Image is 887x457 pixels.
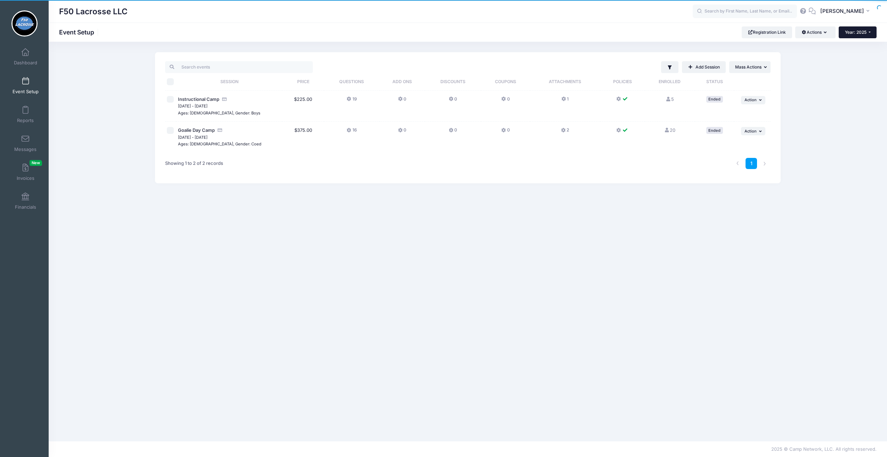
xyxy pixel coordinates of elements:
[17,175,34,181] span: Invoices
[706,127,723,134] div: Ended
[9,45,42,69] a: Dashboard
[178,135,207,140] small: [DATE] - [DATE]
[178,142,261,146] small: Ages: [DEMOGRAPHIC_DATA], Gender: Coed
[561,96,569,106] button: 1
[165,155,223,171] div: Showing 1 to 2 of 2 records
[613,79,632,84] span: Policies
[695,73,734,91] th: Status
[392,79,412,84] span: Add Ons
[729,61,771,73] button: Mass Actions
[600,73,645,91] th: Policies
[282,73,324,91] th: Price
[30,160,42,166] span: New
[59,29,100,36] h1: Event Setup
[9,73,42,98] a: Event Setup
[380,73,425,91] th: Add Ons
[13,89,39,95] span: Event Setup
[744,97,757,102] span: Action
[282,122,324,153] td: $375.00
[398,96,406,106] button: 0
[449,96,457,106] button: 0
[176,73,283,91] th: Session
[742,26,792,38] a: Registration Link
[178,127,215,133] span: Goalie Day Camp
[682,61,726,73] a: Add Session
[425,73,481,91] th: Discounts
[664,127,675,133] a: 20
[9,102,42,127] a: Reports
[347,96,357,106] button: 19
[440,79,465,84] span: Discounts
[15,204,36,210] span: Financials
[666,96,674,102] a: 5
[178,96,219,102] span: Instructional Camp
[744,129,757,134] span: Action
[14,60,37,66] span: Dashboard
[495,79,516,84] span: Coupons
[11,10,38,37] img: F50 Lacrosse LLC
[398,127,406,137] button: 0
[530,73,600,91] th: Attachments
[795,26,835,38] button: Actions
[481,73,530,91] th: Coupons
[217,128,222,133] i: Accepting Credit Card Payments
[735,64,762,70] span: Mass Actions
[816,3,877,19] button: [PERSON_NAME]
[9,131,42,155] a: Messages
[693,5,797,18] input: Search by First Name, Last Name, or Email...
[741,127,765,135] button: Action
[178,111,260,115] small: Ages: [DEMOGRAPHIC_DATA], Gender: Boys
[741,96,765,104] button: Action
[347,127,357,137] button: 16
[561,127,569,137] button: 2
[746,158,757,169] a: 1
[17,118,34,123] span: Reports
[449,127,457,137] button: 0
[282,91,324,122] td: $225.00
[706,96,723,103] div: Ended
[9,160,42,184] a: InvoicesNew
[771,446,877,452] span: 2025 © Camp Network, LLC. All rights reserved.
[178,104,207,109] small: [DATE] - [DATE]
[9,189,42,213] a: Financials
[501,127,510,137] button: 0
[645,73,695,91] th: Enrolled
[820,7,864,15] span: [PERSON_NAME]
[14,146,36,152] span: Messages
[845,30,866,35] span: Year: 2025
[59,3,128,19] h1: F50 Lacrosse LLC
[221,97,227,102] i: Accepting Credit Card Payments
[165,61,313,73] input: Search events
[549,79,581,84] span: Attachments
[501,96,510,106] button: 0
[324,73,380,91] th: Questions
[839,26,877,38] button: Year: 2025
[339,79,364,84] span: Questions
